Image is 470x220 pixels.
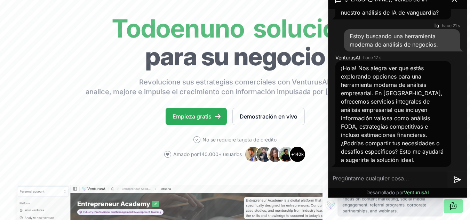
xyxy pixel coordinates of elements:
img: Avatar 2 [256,146,272,163]
img: Avatar 3 [267,146,284,163]
font: VenturusAI [404,189,429,195]
a: Empieza gratis [166,108,227,125]
font: Desarrollado por [366,189,404,195]
a: Demostración en vivo [232,108,305,125]
font: hace 21 s [442,23,460,28]
font: Tú [433,23,439,28]
font: ¡Hola! Nos alegra ver que estás explorando opciones para una herramienta moderna de análisis empr... [341,65,444,163]
font: Estoy buscando una herramienta moderna de análisis de negocios. [350,33,438,48]
font: Empieza gratis [173,113,212,120]
font: hace 17 s [363,55,381,60]
img: Avatar 4 [278,146,295,163]
font: VenturusAI [335,55,360,60]
img: Avatar 1 [245,146,261,163]
font: Demostración en vivo [240,113,297,120]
